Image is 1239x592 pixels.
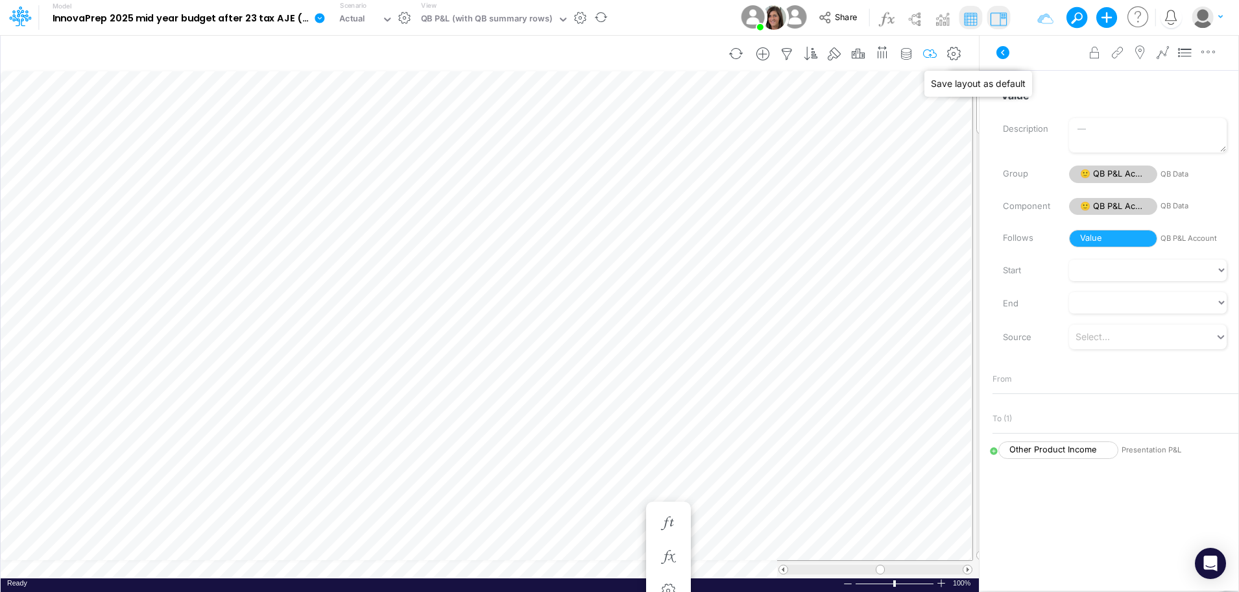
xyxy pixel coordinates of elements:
label: View [421,1,436,10]
img: User Image Icon [738,3,767,32]
img: User Image Icon [780,3,810,32]
div: Zoom Out [843,579,853,589]
span: 🙂 QB P&L Account [1069,166,1157,183]
div: Zoom [893,580,896,587]
label: Source [993,327,1059,349]
label: Follows [993,227,1059,249]
div: Zoom level [953,578,972,588]
div: Open Intercom Messenger [1195,548,1226,579]
label: End [993,293,1059,315]
button: Share [812,8,866,28]
span: Ready [7,579,27,587]
label: Description [993,118,1059,140]
div: Select... [1076,330,1110,343]
span: Value [1069,230,1157,247]
label: Start [993,260,1059,282]
span: To (1) [992,413,1012,425]
label: Scenario [340,1,367,10]
span: Other Product Income [998,441,1118,459]
div: Actual [339,12,365,27]
span: 100% [953,578,972,588]
div: In Ready mode [7,578,27,588]
span: QB Data [1161,169,1227,180]
a: Notifications [1164,10,1179,25]
label: Component [993,195,1059,217]
div: Zoom In [936,578,946,588]
label: Group [993,163,1059,185]
input: — Node name — [992,83,1227,108]
div: QB P&L (with QB summary rows) [421,12,553,27]
span: 🙂 QB P&L Account [1069,198,1157,216]
input: Type a title here [12,41,721,68]
div: Save layout as default [924,71,1032,97]
span: QB P&L Account [1161,233,1227,244]
span: Share [835,12,857,21]
span: From [992,373,1012,385]
label: Model [53,3,72,10]
div: Zoom [855,578,936,588]
span: QB Data [1161,201,1227,212]
b: InnovaPrep 2025 mid year budget after 23 tax AJE (updated v2785) (copy) [DATE]T09:17:46UTC [53,13,309,25]
img: User Image Icon [762,5,786,30]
